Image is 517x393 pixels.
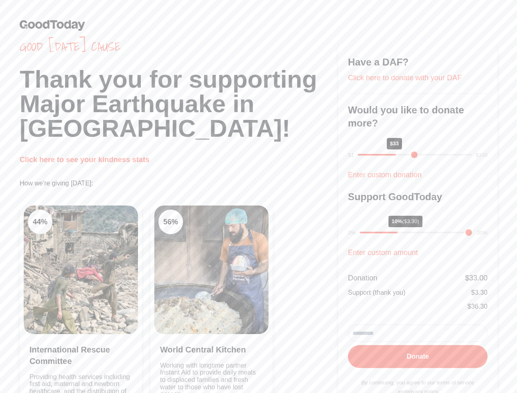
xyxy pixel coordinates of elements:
a: Click here to donate with your DAF [348,74,462,82]
div: 10% [388,216,422,227]
span: 3.30 [475,289,488,296]
img: Clean Cooking Alliance [154,206,269,334]
h3: World Central Kitchen [160,344,263,355]
div: $100 [476,151,488,159]
div: $ [465,272,488,284]
h1: Thank you for supporting Major Earthquake in [GEOGRAPHIC_DATA]! [20,67,338,141]
img: GoodToday [20,20,85,31]
div: $1 [348,151,354,159]
h3: Would you like to donate more? [348,104,488,130]
div: Donation [348,272,377,284]
div: 44 % [28,210,52,234]
h3: Support GoodToday [348,190,488,203]
div: Support (thank you) [348,288,406,298]
button: Donate [348,345,488,368]
span: 36.30 [471,303,488,310]
div: 30% [477,229,488,237]
h3: International Rescue Committee [29,344,132,367]
img: Clean Air Task Force [24,206,138,334]
div: 0% [348,229,356,237]
div: $ [471,288,488,298]
span: 33.00 [469,274,488,282]
span: Good [DATE] cause [20,39,338,54]
a: Enter custom amount [348,248,418,257]
a: Click here to see your kindness stats [20,156,149,164]
p: How we're giving [DATE]: [20,178,338,188]
a: Enter custom donation [348,171,422,179]
div: $ [467,302,488,312]
span: ($3.30) [402,218,419,224]
div: 56 % [158,210,183,234]
div: $33 [387,138,402,149]
h3: Have a DAF? [348,56,488,69]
